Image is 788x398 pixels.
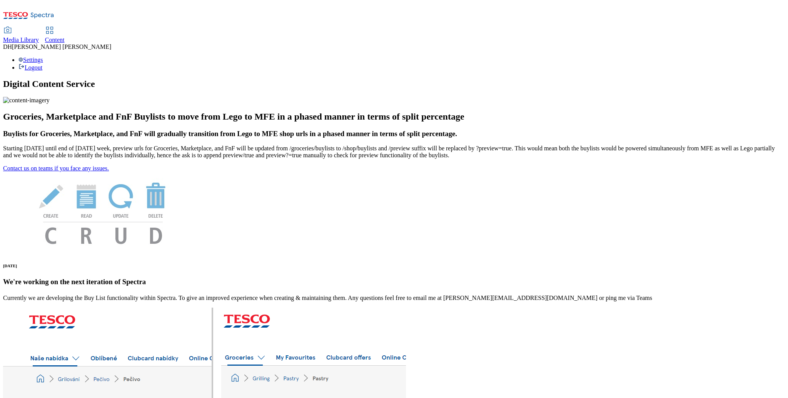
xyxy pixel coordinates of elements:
h6: [DATE] [3,263,785,268]
span: DH [3,43,12,50]
a: Content [45,27,65,43]
a: Logout [18,64,42,71]
a: Contact us on teams if you face any issues. [3,165,109,172]
h3: Buylists for Groceries, Marketplace, and FnF will gradually transition from Lego to MFE shop urls... [3,130,785,138]
img: content-imagery [3,97,50,104]
p: Starting [DATE] until end of [DATE] week, preview urls for Groceries, Marketplace, and FnF will b... [3,145,785,159]
h1: Digital Content Service [3,79,785,89]
span: Media Library [3,37,39,43]
h3: We're working on the next iteration of Spectra [3,278,785,286]
img: News Image [3,172,203,252]
span: [PERSON_NAME] [PERSON_NAME] [12,43,111,50]
span: Content [45,37,65,43]
p: Currently we are developing the Buy List functionality within Spectra. To give an improved experi... [3,295,785,301]
h2: Groceries, Marketplace and FnF Buylists to move from Lego to MFE in a phased manner in terms of s... [3,112,785,122]
a: Media Library [3,27,39,43]
a: Settings [18,57,43,63]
